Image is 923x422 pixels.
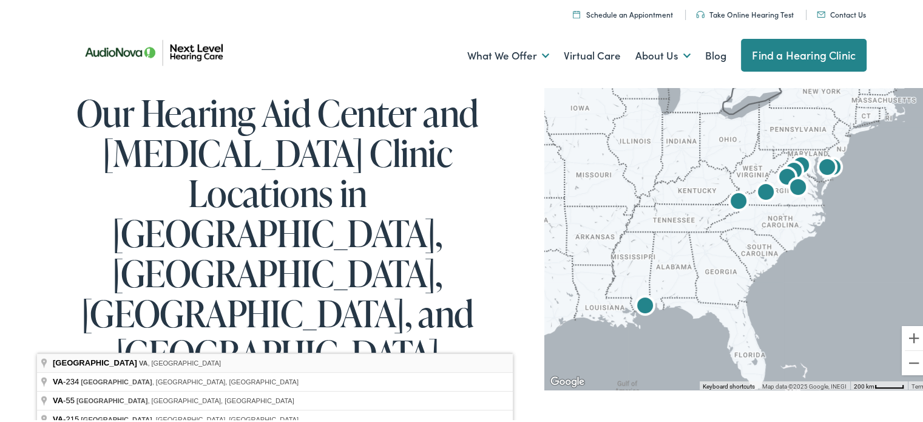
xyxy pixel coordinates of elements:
[53,375,63,384] span: VA
[724,186,753,216] div: AudioNova
[696,9,705,16] img: An icon symbolizing headphones, colored in teal, suggests audio-related services or features.
[53,413,63,422] span: VA
[817,10,825,16] img: An icon representing mail communication is presented in a unique teal color.
[631,291,660,320] div: AudioNova
[81,414,152,421] span: [GEOGRAPHIC_DATA]
[762,381,847,388] span: Map data ©2025 Google, INEGI
[705,32,726,77] a: Blog
[850,379,908,388] button: Map Scale: 200 km per 45 pixels
[547,372,587,388] img: Google
[76,395,294,403] span: , [GEOGRAPHIC_DATA], [GEOGRAPHIC_DATA]
[37,91,517,372] h1: Our Hearing Aid Center and [MEDICAL_DATA] Clinic Locations in [GEOGRAPHIC_DATA], [GEOGRAPHIC_DATA...
[467,32,549,77] a: What We Offer
[76,395,148,403] span: [GEOGRAPHIC_DATA]
[817,7,866,18] a: Contact Us
[854,381,874,388] span: 200 km
[635,32,691,77] a: About Us
[751,177,780,206] div: Next Level Hearing Care by AudioNova
[81,414,299,421] span: , [GEOGRAPHIC_DATA], [GEOGRAPHIC_DATA]
[139,358,221,365] span: , [GEOGRAPHIC_DATA]
[786,151,816,180] div: AudioNova
[53,394,63,403] span: VA
[53,413,81,422] span: -215
[53,356,137,366] span: [GEOGRAPHIC_DATA]
[81,376,152,384] span: [GEOGRAPHIC_DATA]
[773,162,802,191] div: AudioNova
[783,172,813,202] div: AudioNova
[573,9,580,16] img: Calendar icon representing the ability to schedule a hearing test or hearing aid appointment at N...
[813,152,842,182] div: AudioNova
[547,372,587,388] a: Open this area in Google Maps (opens a new window)
[139,358,147,365] span: VA
[81,376,299,384] span: , [GEOGRAPHIC_DATA], [GEOGRAPHIC_DATA]
[573,7,673,18] a: Schedule an Appiontment
[53,394,76,403] span: -55
[779,156,808,185] div: AudioNova
[741,37,867,70] a: Find a Hearing Clinic
[564,32,621,77] a: Virtual Care
[818,152,847,182] div: AudioNova
[696,7,794,18] a: Take Online Hearing Test
[703,381,755,389] button: Keyboard shortcuts
[53,375,81,384] span: -234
